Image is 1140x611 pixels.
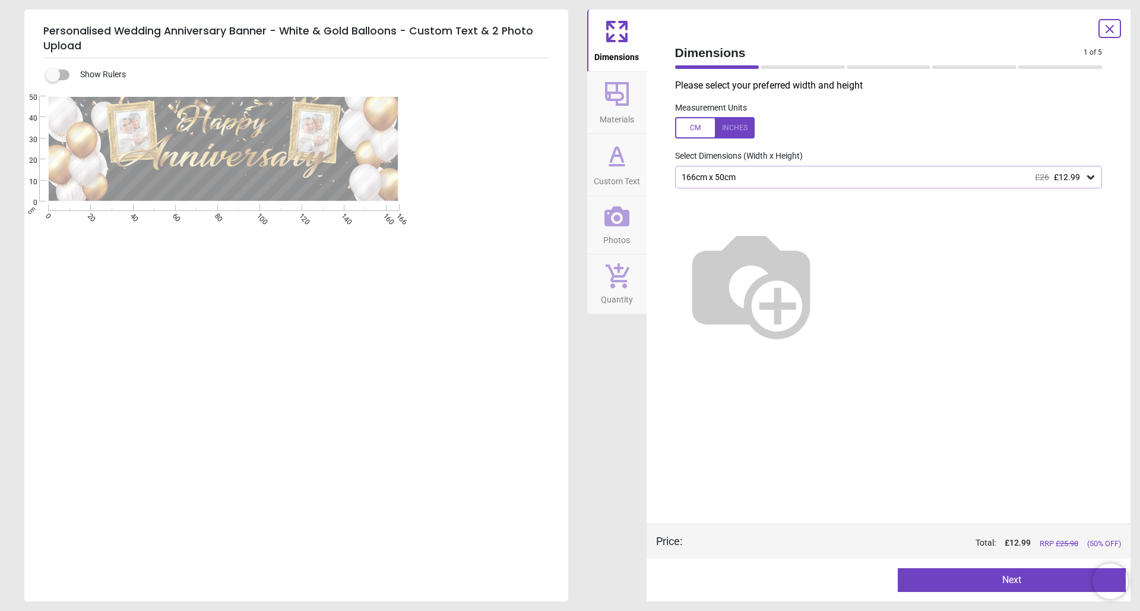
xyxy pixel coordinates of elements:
[675,79,1112,92] p: Please select your preferred width and height
[656,534,682,549] div: Price :
[675,102,747,114] label: Measurement Units
[15,177,37,187] span: 10
[675,44,1084,61] span: Dimensions
[1056,539,1078,548] span: £ 25.98
[603,229,630,247] span: Photos
[1087,538,1121,549] span: (50% OFF)
[898,568,1126,592] button: Next
[1009,538,1031,547] span: 12.99
[1040,538,1078,549] span: RRP
[587,196,647,254] button: Photos
[587,134,647,196] button: Custom Text
[587,10,647,71] button: Dimensions
[675,207,827,360] img: Helper for size comparison
[600,108,634,126] span: Materials
[700,537,1122,549] div: Total:
[15,114,37,124] span: 40
[594,46,639,64] span: Dimensions
[1084,48,1102,58] span: 1 of 5
[15,93,37,103] span: 50
[587,254,647,314] button: Quantity
[594,170,640,188] span: Custom Text
[1092,563,1128,599] iframe: Brevo live chat
[1005,537,1031,549] span: £
[43,19,549,58] h5: Personalised Wedding Anniversary Banner - White & Gold Balloons - Custom Text & 2 Photo Upload
[15,156,37,166] span: 20
[601,288,633,306] span: Quantity
[1054,172,1080,182] span: £12.99
[1035,172,1049,182] span: £26
[666,150,803,162] label: Select Dimensions (Width x Height)
[587,72,647,134] button: Materials
[15,135,37,145] span: 30
[15,198,37,208] span: 0
[53,68,568,82] div: Show Rulers
[680,172,1085,182] div: 166cm x 50cm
